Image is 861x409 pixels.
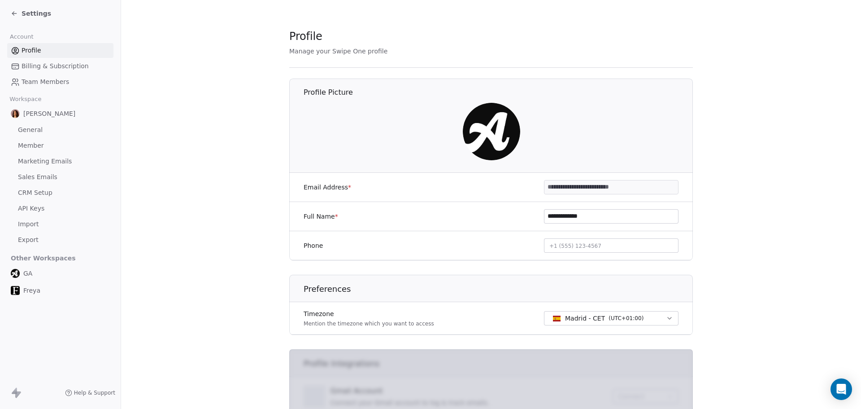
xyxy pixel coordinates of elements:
[22,9,51,18] span: Settings
[7,251,79,265] span: Other Workspaces
[18,220,39,229] span: Import
[544,311,678,325] button: Madrid - CET(UTC+01:00)
[831,378,852,400] div: Open Intercom Messenger
[7,201,113,216] a: API Keys
[18,157,72,166] span: Marketing Emails
[7,233,113,247] a: Export
[7,43,113,58] a: Profile
[23,269,32,278] span: GA
[74,389,115,396] span: Help & Support
[7,170,113,185] a: Sales Emails
[304,241,323,250] label: Phone
[22,77,69,87] span: Team Members
[7,59,113,74] a: Billing & Subscription
[304,88,693,97] h1: Profile Picture
[549,243,601,249] span: +1 (555) 123-4567
[18,188,52,198] span: CRM Setup
[463,103,520,160] img: Logo_GA.png
[565,314,605,323] span: Madrid - CET
[18,172,57,182] span: Sales Emails
[6,30,37,44] span: Account
[544,238,678,253] button: +1 (555) 123-4567
[304,309,434,318] label: Timezone
[7,138,113,153] a: Member
[7,185,113,200] a: CRM Setup
[18,141,44,150] span: Member
[18,125,43,135] span: General
[7,123,113,137] a: General
[7,75,113,89] a: Team Members
[304,320,434,327] p: Mention the timezone which you want to access
[289,30,322,43] span: Profile
[304,284,693,295] h1: Preferences
[22,46,41,55] span: Profile
[289,48,387,55] span: Manage your Swipe One profile
[6,92,45,106] span: Workspace
[7,154,113,169] a: Marketing Emails
[304,212,338,221] label: Full Name
[11,286,20,295] img: Fav_icon.png
[11,269,20,278] img: Logo_GA.png
[23,286,40,295] span: Freya
[23,109,75,118] span: [PERSON_NAME]
[65,389,115,396] a: Help & Support
[304,183,351,192] label: Email Address
[609,314,644,322] span: ( UTC+01:00 )
[11,9,51,18] a: Settings
[22,62,89,71] span: Billing & Subscription
[11,109,20,118] img: anika.png
[7,217,113,232] a: Import
[18,235,39,245] span: Export
[18,204,44,213] span: API Keys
